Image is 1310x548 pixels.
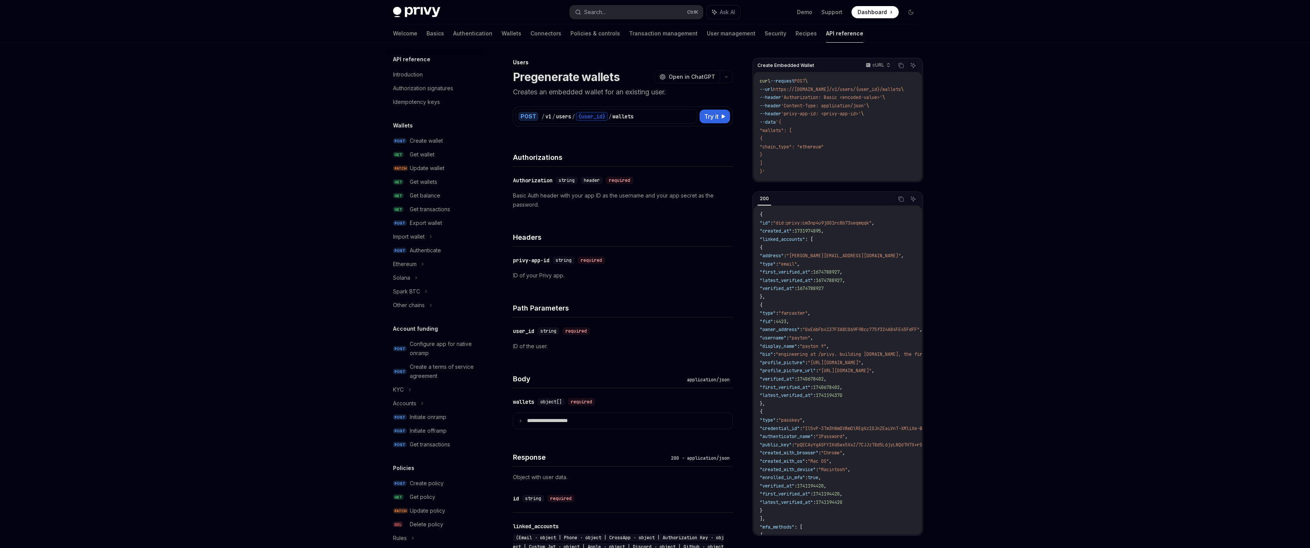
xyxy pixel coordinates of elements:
div: Update wallet [410,164,444,173]
span: --url [760,86,773,92]
span: : [810,384,813,390]
span: "[URL][DOMAIN_NAME]" [808,360,861,366]
span: , [842,450,845,456]
span: "chain_type": "ethereum" [760,144,824,150]
a: GETGet policy [387,490,484,504]
div: privy-app-id [513,256,550,264]
span: "created_with_os" [760,458,805,464]
span: "display_name" [760,343,797,349]
span: "engineering at /privy. building [DOMAIN_NAME], the first Farcaster video client. nyc. 👨‍💻🍎🏳️‍🌈 [... [776,351,1115,357]
span: : [813,499,816,505]
span: : [776,310,778,316]
span: "passkey" [778,417,802,423]
p: Basic Auth header with your app ID as the username and your app secret as the password. [513,191,733,209]
div: Spark BTC [393,287,420,296]
div: Get wallet [410,150,435,159]
button: Search...CtrlK [570,5,703,19]
span: POST [393,442,407,448]
a: PATCHUpdate policy [387,504,484,518]
a: Authorization signatures [387,81,484,95]
div: Authenticate [410,246,441,255]
div: Get policy [410,492,435,502]
span: { [760,302,762,308]
span: '{ [776,119,781,125]
p: ID of your Privy app. [513,271,733,280]
span: : [794,285,797,292]
span: \ [882,94,885,100]
div: Configure app for native onramp [410,339,480,358]
div: required [547,495,575,502]
a: PATCHUpdate wallet [387,161,484,175]
span: Ask AI [720,8,735,16]
h4: Response [513,452,668,462]
div: Get transactions [410,440,450,449]
button: Ask AI [707,5,740,19]
div: v1 [545,113,551,120]
div: required [568,398,595,406]
span: "type" [760,310,776,316]
span: Dashboard [858,8,887,16]
span: : [784,253,786,259]
span: "verified_at" [760,376,794,382]
span: "type" [760,261,776,267]
span: "[PERSON_NAME][EMAIL_ADDRESS][DOMAIN_NAME]" [786,253,901,259]
span: \ [805,78,808,84]
div: users [556,113,571,120]
span: { [760,212,762,218]
div: wallets [612,113,634,120]
div: Initiate offramp [410,426,447,435]
a: GETGet transactions [387,202,484,216]
span: "fid" [760,319,773,325]
span: 'Content-Type: application/json' [781,103,866,109]
span: "latest_verified_at" [760,499,813,505]
span: "did:privy:cm3np4u9j001rc8b73seqmqqk" [773,220,872,226]
div: Users [513,59,733,66]
span: "Chrome" [821,450,842,456]
div: user_id [513,327,534,335]
a: Idempotency keys [387,95,484,109]
span: "owner_address" [760,327,800,333]
button: Toggle dark mode [905,6,917,18]
span: POST [393,369,407,374]
span: "address" [760,253,784,259]
span: : [805,360,808,366]
span: "linked_accounts" [760,236,805,242]
span: "credential_id" [760,425,800,432]
div: Ethereum [393,260,417,269]
span: { [760,135,762,142]
span: PATCH [393,508,408,514]
span: { [760,409,762,415]
div: Idempotency keys [393,97,440,107]
span: string [540,328,556,334]
span: "payton" [789,335,810,341]
img: dark logo [393,7,440,18]
a: Policies & controls [570,24,620,43]
span: "profile_picture_url" [760,368,816,374]
span: "Macintosh" [818,467,848,473]
h5: API reference [393,55,430,64]
a: GETGet balance [387,189,484,202]
button: Copy the contents from the code block [896,61,906,70]
span: , [848,467,850,473]
span: "payton ↑" [800,343,826,349]
span: , [872,220,874,226]
span: "latest_verified_at" [760,277,813,284]
button: Open in ChatGPT [655,70,720,83]
h5: Account funding [393,324,438,333]
div: Search... [584,8,605,17]
span: Ctrl K [687,9,698,15]
span: , [797,261,800,267]
span: "0xE6bFb4137F3A8C069F98cc775f324A84FE45FdFF" [802,327,920,333]
a: Support [821,8,842,16]
span: "created_at" [760,228,792,234]
button: Ask AI [908,61,918,70]
span: --header [760,94,781,100]
span: : [816,467,818,473]
div: Import wallet [393,232,425,241]
div: required [578,256,605,264]
a: DELDelete policy [387,518,484,531]
span: , [920,327,922,333]
div: wallets [513,398,534,406]
span: true [808,475,818,481]
h4: Body [513,374,684,384]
